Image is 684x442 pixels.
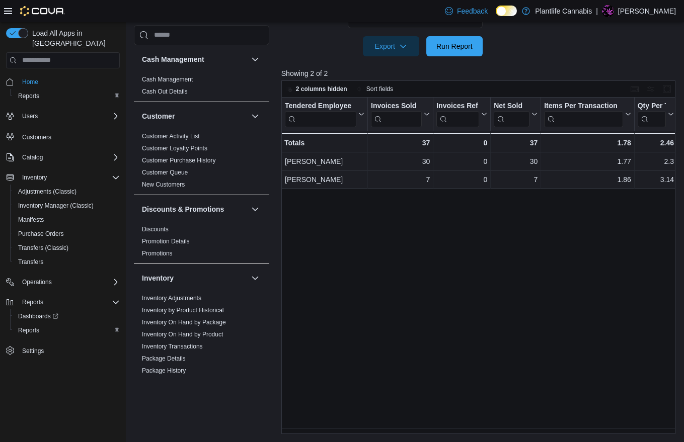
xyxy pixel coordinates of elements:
[10,213,124,227] button: Manifests
[284,137,364,149] div: Totals
[249,110,261,122] button: Customer
[14,186,120,198] span: Adjustments (Classic)
[457,6,488,16] span: Feedback
[2,129,124,144] button: Customers
[14,228,120,240] span: Purchase Orders
[296,85,347,93] span: 2 columns hidden
[638,102,666,111] div: Qty Per Transaction
[142,88,188,95] a: Cash Out Details
[249,53,261,65] button: Cash Management
[10,255,124,269] button: Transfers
[426,36,483,56] button: Run Report
[28,28,120,48] span: Load All Apps in [GEOGRAPHIC_DATA]
[142,145,207,152] a: Customer Loyalty Points
[18,171,120,184] span: Inventory
[142,307,224,314] a: Inventory by Product Historical
[142,306,224,314] span: Inventory by Product Historical
[371,102,422,111] div: Invoices Sold
[142,342,203,350] span: Inventory Transactions
[494,102,529,111] div: Net Sold
[369,36,413,56] span: Export
[142,355,186,363] span: Package Details
[142,331,223,338] a: Inventory On Hand by Product
[436,102,479,127] div: Invoices Ref
[661,83,673,95] button: Enter fullscreen
[22,347,44,355] span: Settings
[14,90,43,102] a: Reports
[20,6,65,16] img: Cova
[142,367,186,375] span: Package History
[142,295,201,302] a: Inventory Adjustments
[142,367,186,374] a: Package History
[142,157,216,164] a: Customer Purchase History
[134,73,269,102] div: Cash Management
[2,170,124,185] button: Inventory
[142,318,226,326] span: Inventory On Hand by Package
[142,249,173,257] span: Promotions
[352,83,397,95] button: Sort fields
[18,296,120,308] span: Reports
[18,345,48,357] a: Settings
[22,153,43,161] span: Catalog
[134,223,269,263] div: Discounts & Promotions
[2,295,124,309] button: Reports
[285,102,356,111] div: Tendered Employee
[2,275,124,289] button: Operations
[494,155,538,167] div: 30
[494,137,538,149] div: 37
[18,110,120,122] span: Users
[14,256,47,268] a: Transfers
[285,102,364,127] button: Tendered Employee
[629,83,641,95] button: Keyboard shortcuts
[142,225,169,233] span: Discounts
[142,226,169,233] a: Discounts
[496,6,517,16] input: Dark Mode
[18,151,47,163] button: Catalog
[142,204,224,214] h3: Discounts & Promotions
[142,273,247,283] button: Inventory
[142,181,185,188] a: New Customers
[282,83,351,95] button: 2 columns hidden
[142,319,226,326] a: Inventory On Hand by Package
[134,292,269,429] div: Inventory
[10,323,124,337] button: Reports
[22,278,52,286] span: Operations
[436,155,487,167] div: 0
[18,244,68,252] span: Transfers (Classic)
[10,241,124,255] button: Transfers (Classic)
[544,137,631,149] div: 1.78
[618,5,676,17] p: [PERSON_NAME]
[142,111,175,121] h3: Customer
[22,298,43,306] span: Reports
[371,137,430,149] div: 37
[14,242,120,254] span: Transfers (Classic)
[14,90,120,102] span: Reports
[10,309,124,323] a: Dashboards
[281,68,679,78] p: Showing 2 of 2
[18,276,120,288] span: Operations
[142,343,203,350] a: Inventory Transactions
[436,41,473,51] span: Run Report
[142,168,188,176] span: Customer Queue
[10,185,124,199] button: Adjustments (Classic)
[638,102,666,127] div: Qty Per Transaction
[371,102,422,127] div: Invoices Sold
[436,102,479,111] div: Invoices Ref
[494,102,538,127] button: Net Sold
[142,75,193,83] span: Cash Management
[18,216,44,224] span: Manifests
[22,173,47,182] span: Inventory
[142,144,207,152] span: Customer Loyalty Points
[142,54,204,64] h3: Cash Management
[142,238,190,245] a: Promotion Details
[494,102,529,127] div: Net Sold
[535,5,592,17] p: Plantlife Cannabis
[14,310,62,322] a: Dashboards
[142,169,188,176] a: Customer Queue
[14,200,98,212] a: Inventory Manager (Classic)
[142,133,200,140] a: Customer Activity List
[436,173,487,186] div: 0
[436,102,487,127] button: Invoices Ref
[371,173,430,186] div: 7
